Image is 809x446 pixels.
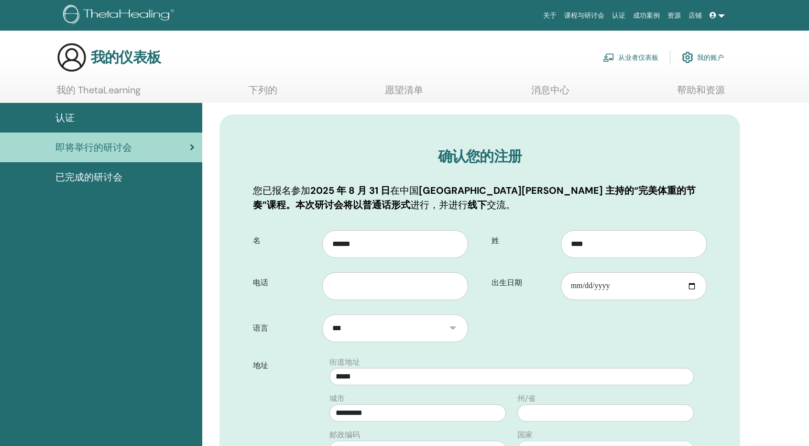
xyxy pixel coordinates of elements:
font: 已完成的研讨会 [55,171,122,183]
font: 我的账户 [697,54,724,62]
img: generic-user-icon.jpg [56,42,87,73]
font: 普通话形式 [362,199,410,211]
font: 中国 [400,184,419,197]
a: 我的账户 [682,47,724,68]
font: 消息中心 [531,84,569,96]
font: [GEOGRAPHIC_DATA] [419,184,522,197]
font: 您已报名参加 [253,184,310,197]
font: 州/省 [517,393,536,403]
font: 即将举行的研讨会 [55,141,132,154]
a: 成功案例 [629,7,664,24]
font: 我的仪表板 [91,48,161,67]
a: 店铺 [685,7,706,24]
img: cog.svg [682,49,693,66]
img: logo.png [63,5,177,26]
font: 国家 [517,430,533,440]
font: 成功案例 [633,11,660,19]
font: 确认您的注册 [438,147,522,166]
font: 街道地址 [329,357,360,367]
img: chalkboard-teacher.svg [603,53,614,62]
a: 从业者仪表板 [603,47,658,68]
font: 我的 ThetaLearning [56,84,141,96]
font: 2025 年 8 月 31 日 [310,184,390,197]
a: 关于 [539,7,560,24]
font: ，并进行 [429,199,468,211]
font: 姓 [492,235,499,245]
font: 认证 [612,11,625,19]
font: 下列的 [249,84,277,96]
font: 从业者仪表板 [618,54,658,62]
font: 地址 [253,360,268,370]
a: 愿望清单 [385,84,423,103]
a: 帮助和资源 [677,84,725,103]
a: 资源 [664,7,685,24]
a: 消息中心 [531,84,569,103]
font: 线下 [468,199,487,211]
font: 资源 [667,11,681,19]
font: 语言 [253,323,268,333]
font: 邮政编码 [329,430,360,440]
font: 出生日期 [492,278,522,288]
a: 课程与研讨会 [560,7,608,24]
font: 帮助和资源 [677,84,725,96]
font: 交流。 [487,199,515,211]
font: 在 [390,184,400,197]
font: 关于 [543,11,557,19]
a: 下列的 [249,84,277,103]
font: 名 [253,235,261,245]
font: 进行 [410,199,429,211]
font: 店铺 [689,11,702,19]
font: 城市 [329,393,345,403]
font: 电话 [253,278,268,288]
font: 课程与研讨会 [564,11,604,19]
font: 愿望清单 [385,84,423,96]
a: 认证 [608,7,629,24]
a: 我的 ThetaLearning [56,84,141,103]
font: 认证 [55,111,75,124]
